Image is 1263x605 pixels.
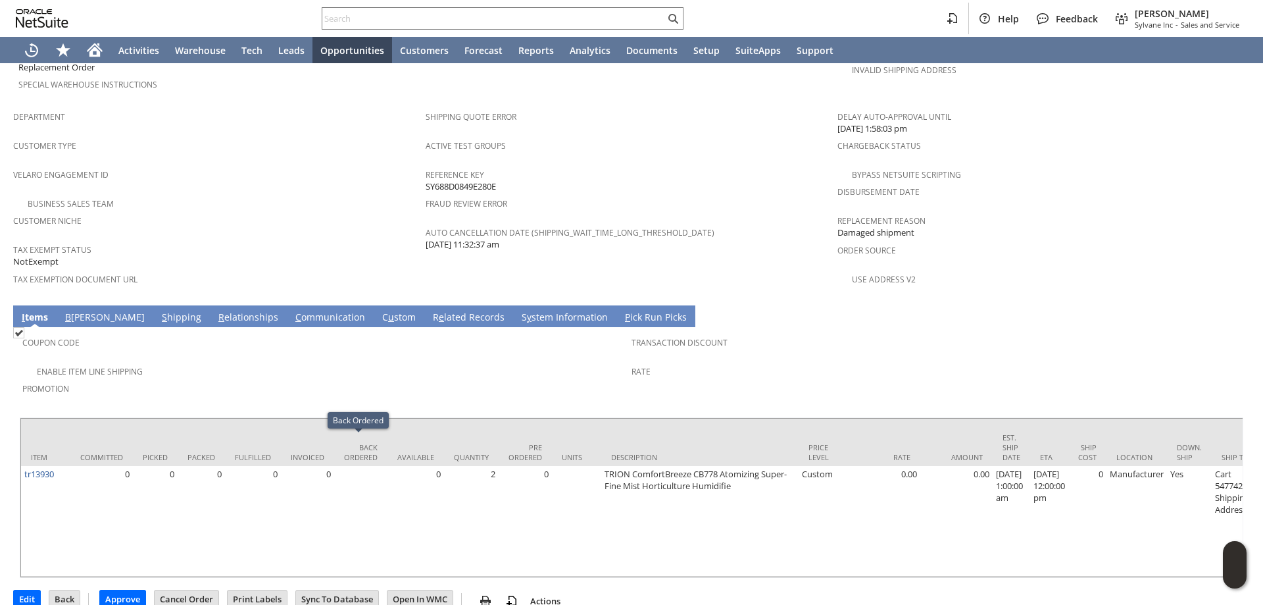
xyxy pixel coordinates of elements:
[457,37,510,63] a: Forecast
[13,215,82,226] a: Customer Niche
[281,466,334,577] td: 0
[1177,442,1202,462] div: Down. Ship
[80,452,123,462] div: Committed
[22,383,69,394] a: Promotion
[1003,433,1020,462] div: Est. Ship Date
[62,311,148,325] a: B[PERSON_NAME]
[13,274,137,285] a: Tax Exemption Document URL
[18,61,95,74] span: Replacement Order
[625,311,630,323] span: P
[837,111,951,122] a: Delay Auto-Approval Until
[1068,466,1106,577] td: 0
[426,111,516,122] a: Shipping Quote Error
[292,311,368,325] a: Communication
[837,245,896,256] a: Order Source
[79,37,111,63] a: Home
[1135,20,1173,30] span: Sylvane Inc
[848,466,920,577] td: 0.00
[665,11,681,26] svg: Search
[162,311,167,323] span: S
[133,466,178,577] td: 0
[1030,466,1068,577] td: [DATE] 12:00:00 pm
[837,226,914,239] span: Damaged shipment
[693,44,720,57] span: Setup
[392,37,457,63] a: Customers
[852,169,961,180] a: Bypass NetSuite Scripting
[426,180,496,193] span: SY688D0849E280E
[397,452,434,462] div: Available
[333,415,384,426] div: Back Ordered
[1135,7,1239,20] span: [PERSON_NAME]
[837,215,926,226] a: Replacement reason
[789,37,841,63] a: Support
[175,44,226,57] span: Warehouse
[55,42,71,58] svg: Shortcuts
[13,140,76,151] a: Customer Type
[1167,466,1212,577] td: Yes
[998,13,1019,25] span: Help
[1223,541,1247,589] iframe: Click here to launch Oracle Guided Learning Help Panel
[685,37,728,63] a: Setup
[444,466,499,577] td: 2
[278,44,305,57] span: Leads
[234,37,270,63] a: Tech
[797,44,833,57] span: Support
[18,79,157,90] a: Special Warehouse Instructions
[28,198,114,209] a: Business Sales Team
[13,244,91,255] a: Tax Exempt Status
[808,442,838,462] div: Price Level
[178,466,225,577] td: 0
[618,37,685,63] a: Documents
[400,44,449,57] span: Customers
[22,311,25,323] span: I
[562,37,618,63] a: Analytics
[852,274,916,285] a: Use Address V2
[852,65,956,76] a: Invalid Shipping Address
[31,452,61,462] div: Item
[993,466,1030,577] td: [DATE] 1:00:00 am
[312,37,392,63] a: Opportunities
[562,452,591,462] div: Units
[13,255,59,268] span: NotExempt
[87,42,103,58] svg: Home
[454,452,489,462] div: Quantity
[16,9,68,28] svg: logo
[344,442,378,462] div: Back Ordered
[291,452,324,462] div: Invoiced
[508,442,542,462] div: Pre Ordered
[920,466,993,577] td: 0.00
[1212,466,1261,577] td: Cart 5477422: Shipping Address
[13,111,65,122] a: Department
[235,452,271,462] div: Fulfilled
[1116,452,1157,462] div: Location
[167,37,234,63] a: Warehouse
[37,366,143,377] a: Enable Item Line Shipping
[735,44,781,57] span: SuiteApps
[439,311,444,323] span: e
[225,466,281,577] td: 0
[388,311,394,323] span: u
[930,452,983,462] div: Amount
[187,452,215,462] div: Packed
[1176,20,1178,30] span: -
[499,466,552,577] td: 0
[379,311,419,325] a: Custom
[159,311,205,325] a: Shipping
[518,44,554,57] span: Reports
[837,140,921,151] a: Chargeback Status
[570,44,610,57] span: Analytics
[1040,452,1058,462] div: ETA
[518,311,611,325] a: System Information
[320,44,384,57] span: Opportunities
[611,452,789,462] div: Description
[426,227,714,238] a: Auto Cancellation Date (shipping_wait_time_long_threshold_date)
[601,466,799,577] td: TRION ComfortBreeze CB778 Atomizing Super-Fine Mist Horticulture Humidifie
[118,44,159,57] span: Activities
[387,466,444,577] td: 0
[464,44,503,57] span: Forecast
[70,466,133,577] td: 0
[215,311,282,325] a: Relationships
[13,327,24,338] img: Checked
[16,37,47,63] a: Recent Records
[426,198,507,209] a: Fraud Review Error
